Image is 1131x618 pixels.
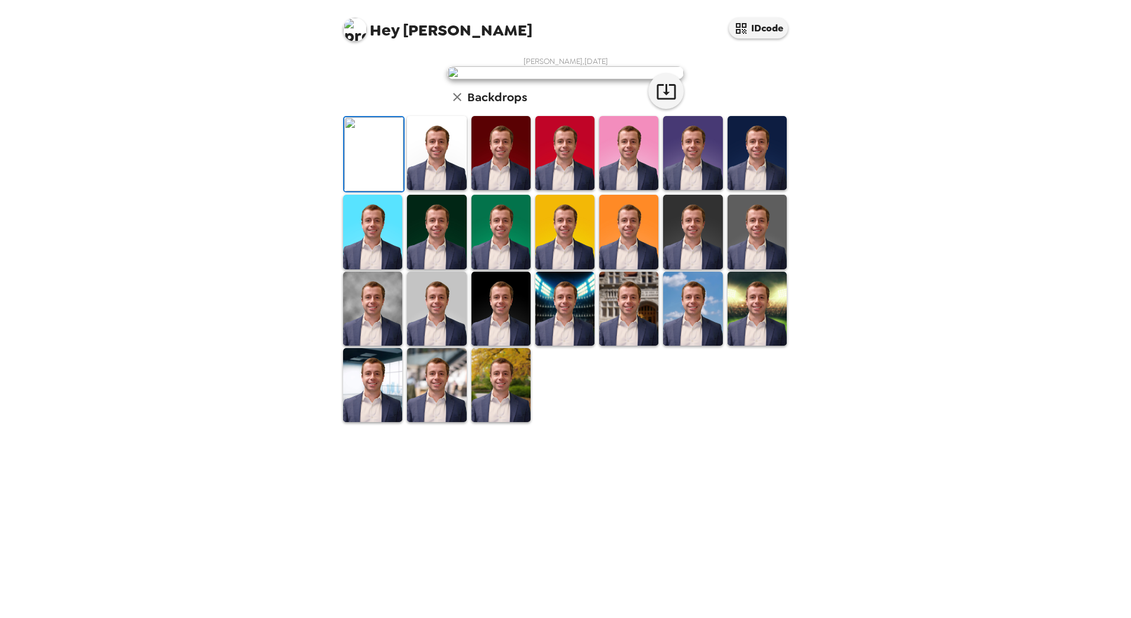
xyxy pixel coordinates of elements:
img: profile pic [343,18,367,41]
img: Original [344,117,403,191]
span: [PERSON_NAME] , [DATE] [524,56,608,66]
span: Hey [370,20,399,41]
img: user [447,66,684,79]
button: IDcode [729,18,788,38]
span: [PERSON_NAME] [343,12,532,38]
h6: Backdrops [467,88,527,107]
